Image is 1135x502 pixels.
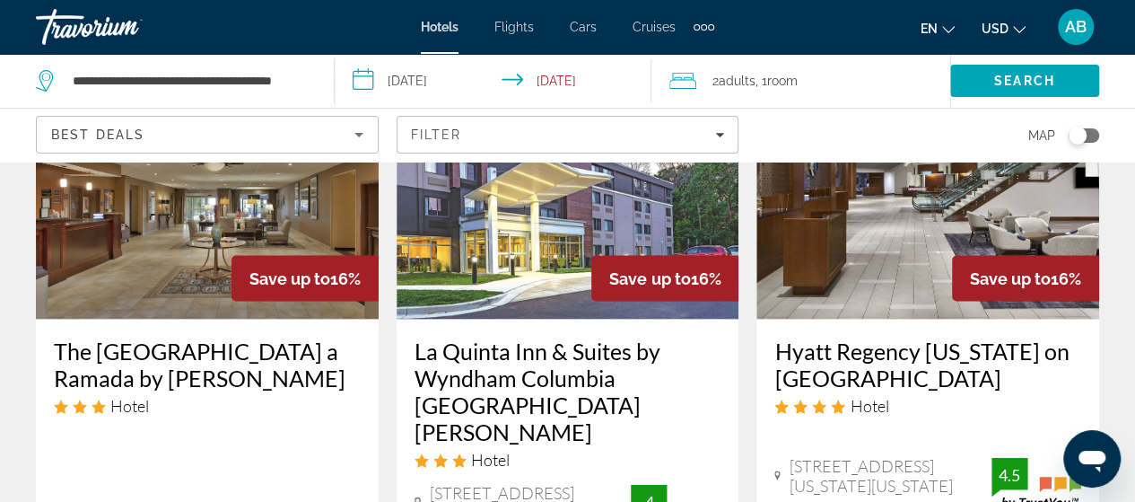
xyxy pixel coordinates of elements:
iframe: Button to launch messaging window [1063,430,1121,488]
div: 16% [952,255,1099,301]
button: Extra navigation items [694,13,714,41]
span: [STREET_ADDRESS][US_STATE][US_STATE] [790,455,991,495]
button: Change language [921,15,955,41]
div: 4 star Hotel [774,395,1081,415]
div: 16% [231,255,379,301]
button: Change currency [982,15,1026,41]
a: Cars [570,20,597,34]
a: La Quinta Inn & Suites by Wyndham Columbia [GEOGRAPHIC_DATA][PERSON_NAME] [415,337,721,445]
span: Hotel [110,395,149,415]
a: Flights [494,20,534,34]
a: The [GEOGRAPHIC_DATA] a Ramada by [PERSON_NAME] [54,337,361,391]
a: Cruises [633,20,676,34]
span: Save up to [249,269,330,287]
img: Hyatt Regency Washington on Capitol Hill [756,31,1099,319]
a: Travorium [36,4,215,50]
a: Hyatt Regency [US_STATE] on [GEOGRAPHIC_DATA] [774,337,1081,391]
mat-select: Sort by [51,124,363,145]
button: Toggle map [1055,128,1099,144]
span: Search [994,74,1055,88]
span: Adults [719,74,755,88]
span: Best Deals [51,128,144,142]
div: 3 star Hotel [415,449,721,469]
button: Search [950,65,1099,97]
span: Hotel [850,395,888,415]
div: 3 star Hotel [54,395,361,415]
button: Travelers: 2 adults, 0 children [651,54,950,108]
span: Save up to [609,269,690,287]
input: Search hotel destination [71,67,307,94]
img: La Quinta Inn & Suites by Wyndham Columbia Fort Meade [397,31,739,319]
a: Hotels [421,20,458,34]
span: Map [1028,123,1055,148]
span: en [921,22,938,36]
span: Filter [411,128,462,142]
span: 2 [712,68,755,93]
div: 16% [591,255,738,301]
img: The Rockville Hotel a Ramada by Wyndham [36,31,379,319]
button: Filters [397,116,739,154]
span: , 1 [755,68,798,93]
span: AB [1065,18,1087,36]
button: Select check in and out date [335,54,651,108]
span: Save up to [970,269,1051,287]
div: 4.5 [991,463,1027,485]
span: USD [982,22,1008,36]
span: Hotel [471,449,510,469]
button: User Menu [1052,8,1099,46]
span: Room [767,74,798,88]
